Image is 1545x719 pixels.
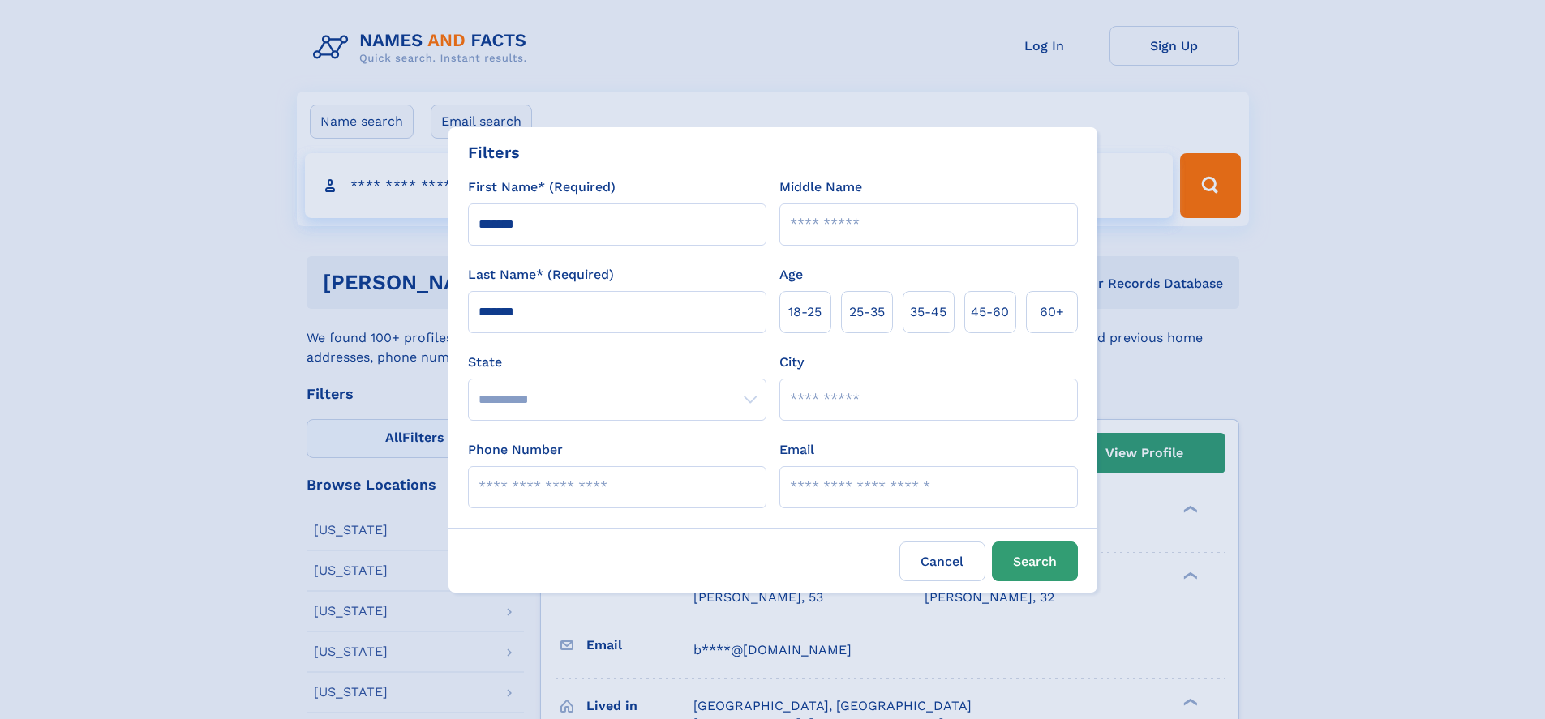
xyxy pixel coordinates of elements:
[788,302,822,322] span: 18‑25
[468,140,520,165] div: Filters
[910,302,946,322] span: 35‑45
[971,302,1009,322] span: 45‑60
[849,302,885,322] span: 25‑35
[899,541,985,581] label: Cancel
[468,178,616,197] label: First Name* (Required)
[468,353,766,372] label: State
[468,265,614,285] label: Last Name* (Required)
[779,440,814,460] label: Email
[779,265,803,285] label: Age
[779,178,862,197] label: Middle Name
[779,353,804,372] label: City
[1040,302,1064,322] span: 60+
[468,440,563,460] label: Phone Number
[992,541,1078,581] button: Search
